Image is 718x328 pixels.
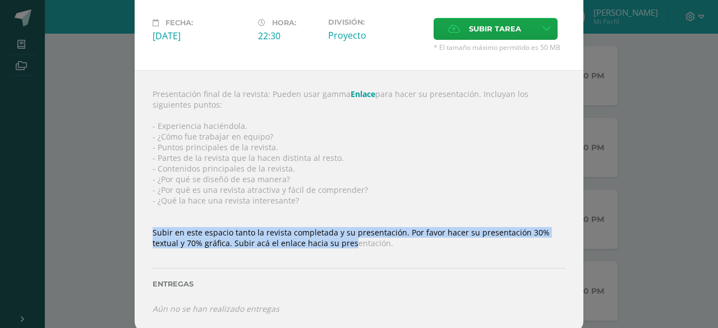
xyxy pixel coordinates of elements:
span: * El tamaño máximo permitido es 50 MB [434,43,565,52]
span: Subir tarea [469,19,521,39]
span: Hora: [272,19,296,27]
div: 22:30 [258,30,319,42]
label: División: [328,18,425,26]
div: Proyecto [328,29,425,41]
label: Entregas [153,280,565,288]
i: Aún no se han realizado entregas [153,303,279,314]
div: [DATE] [153,30,249,42]
a: Enlace [351,89,375,99]
span: Fecha: [165,19,193,27]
